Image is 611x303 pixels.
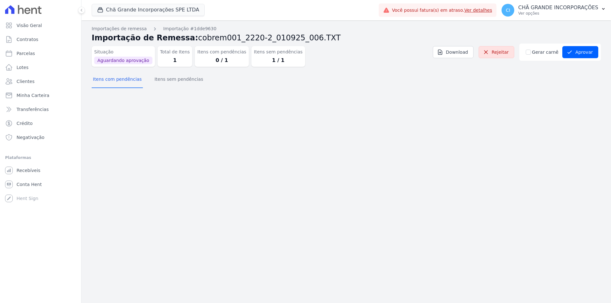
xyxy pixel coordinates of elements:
span: Conta Hent [17,181,42,188]
dt: Situação [94,49,152,55]
a: Minha Carteira [3,89,79,102]
button: Itens sem pendências [153,72,204,88]
p: Ver opções [518,11,598,16]
button: Aprovar [562,46,598,58]
dt: Itens sem pendências [254,49,303,55]
div: Plataformas [5,154,76,162]
span: Parcelas [17,50,35,57]
span: Contratos [17,36,38,43]
a: Lotes [3,61,79,74]
span: Clientes [17,78,34,85]
span: CI [506,8,510,12]
dd: 0 / 1 [197,57,246,64]
a: Importações de remessa [92,25,147,32]
dd: 1 / 1 [254,57,303,64]
span: Aguardando aprovação [94,57,152,64]
a: Ver detalhes [464,8,492,13]
button: Chã Grande Incorporações SPE LTDA [92,4,205,16]
a: Visão Geral [3,19,79,32]
a: Clientes [3,75,79,88]
span: Você possui fatura(s) em atraso. [392,7,492,14]
h2: Importação de Remessa: [92,32,601,44]
span: Visão Geral [17,22,42,29]
dt: Total de Itens [160,49,190,55]
a: Recebíveis [3,164,79,177]
a: Parcelas [3,47,79,60]
button: Itens com pendências [92,72,143,88]
a: Negativação [3,131,79,144]
label: Gerar carnê [532,49,558,56]
span: Minha Carteira [17,92,49,99]
span: Crédito [17,120,33,127]
a: Contratos [3,33,79,46]
a: Transferências [3,103,79,116]
span: Transferências [17,106,49,113]
dd: 1 [160,57,190,64]
span: Recebíveis [17,167,40,174]
a: Download [433,46,474,58]
button: CI CHÃ GRANDE INCORPORAÇÕES Ver opções [496,1,611,19]
nav: Breadcrumb [92,25,601,32]
a: Rejeitar [479,46,514,58]
span: cobrem001_2220-2_010925_006.TXT [198,33,341,42]
p: CHÃ GRANDE INCORPORAÇÕES [518,4,598,11]
dt: Itens com pendências [197,49,246,55]
span: Negativação [17,134,45,141]
a: Conta Hent [3,178,79,191]
a: Importação #1dde9630 [163,25,216,32]
span: Lotes [17,64,29,71]
a: Crédito [3,117,79,130]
